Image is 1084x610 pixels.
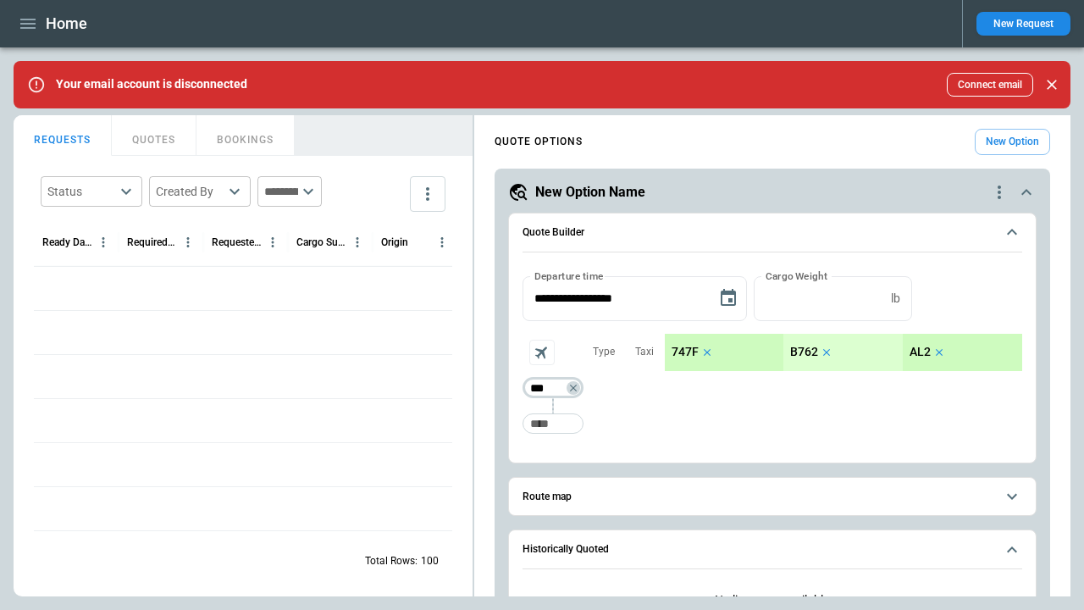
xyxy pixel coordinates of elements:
h4: QUOTE OPTIONS [495,138,583,146]
button: Cargo Summary column menu [346,231,368,253]
button: Quote Builder [523,213,1022,252]
div: Requested Route [212,236,262,248]
button: Ready Date & Time (UTC) column menu [92,231,114,253]
div: Required Date & Time (UTC) [127,236,177,248]
p: AL2 [910,345,931,359]
div: Ready Date & Time (UTC) [42,236,92,248]
p: 100 [421,554,439,568]
button: more [410,176,445,212]
button: New Option Namequote-option-actions [508,182,1037,202]
p: Total Rows: [365,554,418,568]
h6: Route map [523,491,572,502]
div: Not found [523,378,583,398]
button: Close [1040,73,1064,97]
div: dismiss [1040,66,1064,103]
p: Type [593,345,615,359]
label: Departure time [534,269,604,283]
h6: Historically Quoted [523,544,609,555]
button: Requested Route column menu [262,231,284,253]
div: scrollable content [665,334,1022,371]
button: New Request [976,12,1070,36]
div: Quote Builder [523,276,1022,442]
button: Choose date, selected date is Sep 19, 2025 [711,281,745,315]
h6: Quote Builder [523,227,584,238]
button: Route map [523,478,1022,516]
button: BOOKINGS [196,115,295,156]
p: 747F [672,345,699,359]
button: New Option [975,129,1050,155]
button: Connect email [947,73,1033,97]
div: Created By [156,183,224,200]
div: Cargo Summary [296,236,346,248]
button: REQUESTS [14,115,112,156]
h1: Home [46,14,87,34]
div: Origin [381,236,408,248]
h5: New Option Name [535,183,645,202]
p: B762 [790,345,818,359]
p: lb [891,291,900,306]
span: Aircraft selection [529,340,555,365]
p: Your email account is disconnected [56,77,247,91]
p: Taxi [635,345,654,359]
button: Historically Quoted [523,530,1022,569]
button: Required Date & Time (UTC) column menu [177,231,199,253]
button: QUOTES [112,115,196,156]
div: quote-option-actions [989,182,1009,202]
label: Cargo Weight [766,269,827,283]
button: Origin column menu [431,231,453,253]
div: Too short [523,413,583,434]
div: Status [47,183,115,200]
